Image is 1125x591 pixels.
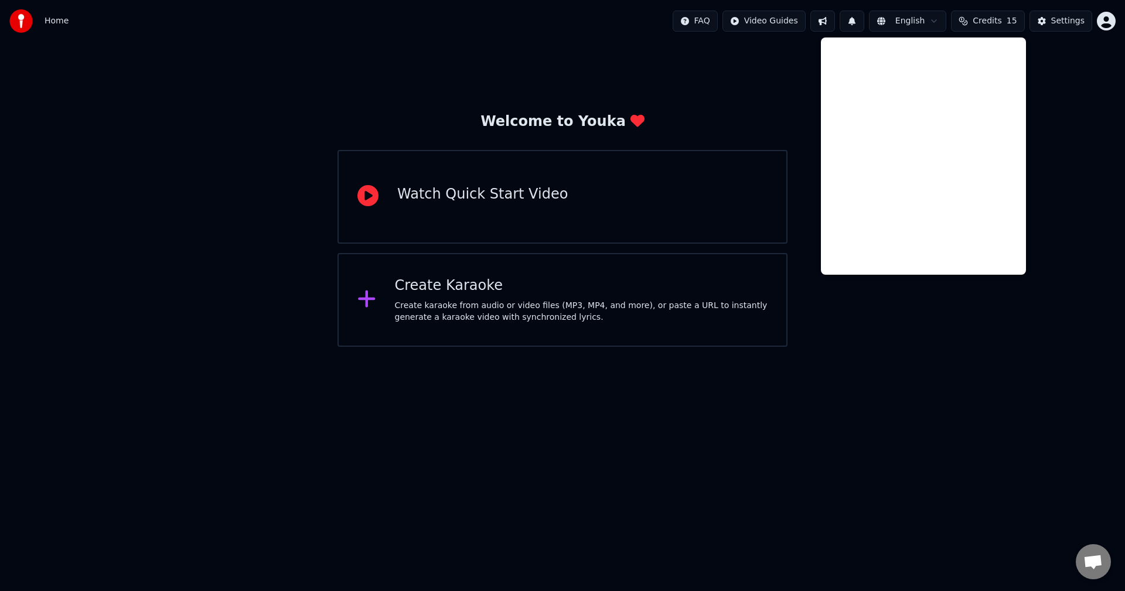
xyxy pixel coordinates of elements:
div: Create Karaoke [395,276,768,295]
div: Welcome to Youka [480,112,645,131]
span: 15 [1007,15,1017,27]
button: Settings [1029,11,1092,32]
button: Credits15 [951,11,1024,32]
span: Credits [973,15,1001,27]
nav: breadcrumb [45,15,69,27]
button: Video Guides [722,11,806,32]
button: FAQ [673,11,718,32]
div: Watch Quick Start Video [397,185,568,204]
div: Open chat [1076,544,1111,579]
div: Create karaoke from audio or video files (MP3, MP4, and more), or paste a URL to instantly genera... [395,300,768,323]
span: Home [45,15,69,27]
img: youka [9,9,33,33]
div: Settings [1051,15,1085,27]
